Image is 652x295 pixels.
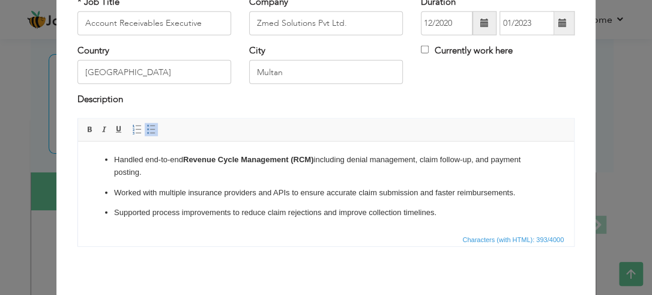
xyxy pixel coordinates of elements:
iframe: Rich Text Editor, workEditor [78,141,574,231]
label: City [249,44,265,57]
a: Insert/Remove Bulleted List [145,123,158,136]
span: Characters (with HTML): 393/4000 [460,234,566,245]
a: Italic [98,123,111,136]
input: Present [500,11,554,35]
a: Bold [83,123,97,136]
a: Insert/Remove Numbered List [130,123,143,136]
a: Underline [112,123,125,136]
label: Description [77,93,123,106]
input: Currently work here [421,46,429,53]
label: Country [77,44,109,57]
label: Currently work here [421,44,513,57]
div: Statistics [460,234,567,245]
input: From [421,11,472,35]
